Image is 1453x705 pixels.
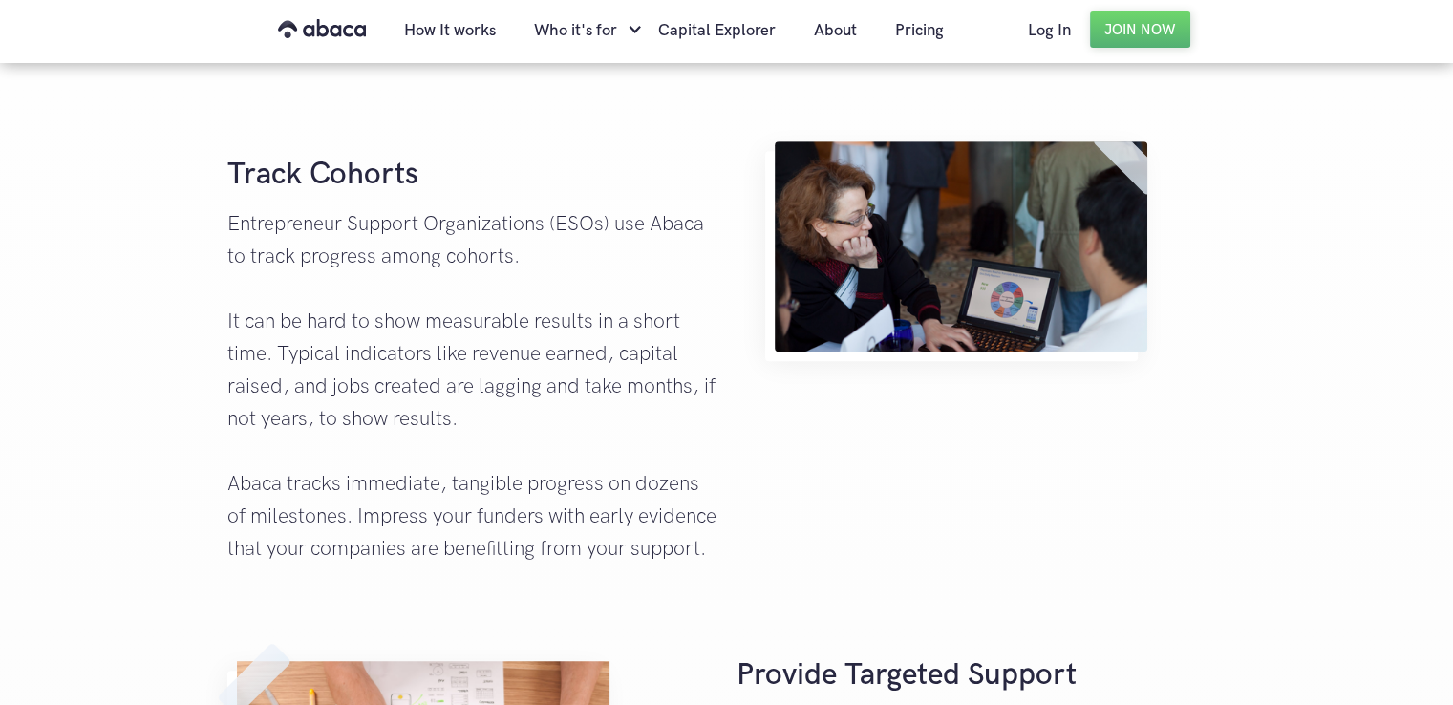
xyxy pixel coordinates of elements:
p: Entrepreneur Support Organizations (ESOs) use Abaca to track progress among cohorts. It can be ha... [227,208,716,566]
strong: Track Cohorts [227,156,418,193]
a: Join Now [1090,11,1190,48]
strong: Provide Targeted Support [737,656,1077,694]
